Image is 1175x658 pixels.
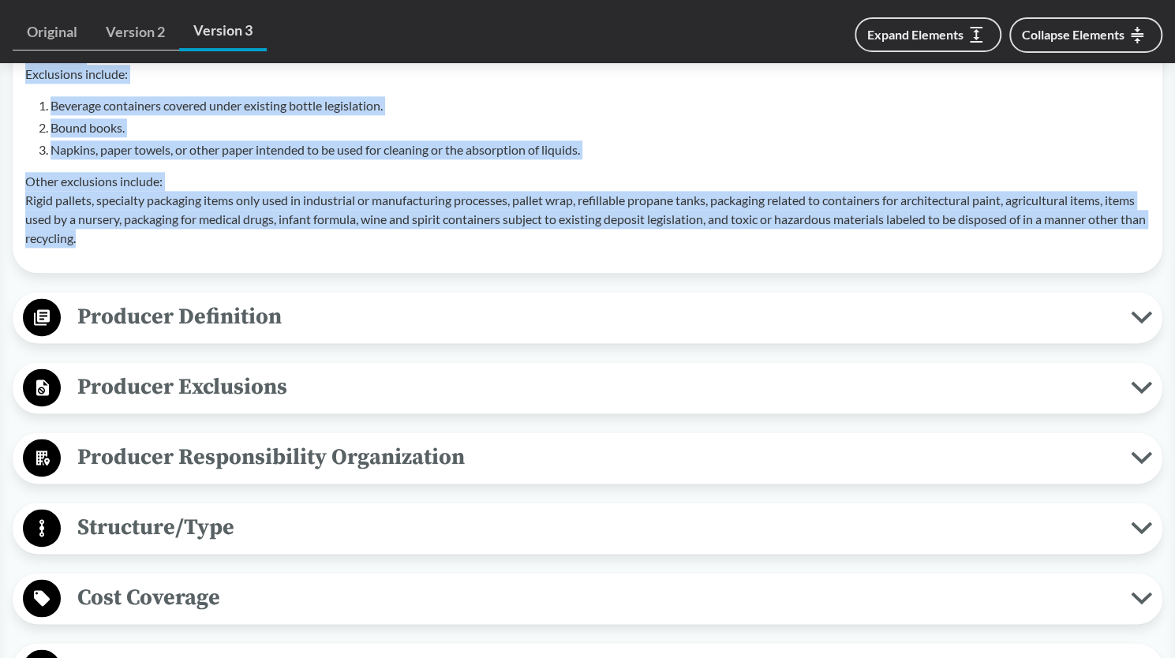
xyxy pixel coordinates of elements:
span: Producer Definition [61,299,1131,335]
li: Bound books. [51,118,1150,137]
a: Original [13,14,92,50]
button: Expand Elements [855,17,1001,52]
p: Exclusions include: [25,65,1150,84]
span: Producer Responsibility Organization [61,439,1131,475]
a: Version 3 [179,13,267,51]
button: Producer Definition [18,297,1157,338]
li: Napkins, paper towels, or other paper intended to be used for cleaning or the absorption of liquids. [51,140,1150,159]
button: Producer Exclusions [18,368,1157,408]
p: Other exclusions include: Rigid pallets, specialty packaging items only used in industrial or man... [25,172,1150,248]
a: Version 2 [92,14,179,50]
span: Structure/Type [61,510,1131,545]
button: Structure/Type [18,508,1157,548]
span: Cost Coverage [61,580,1131,615]
button: Cost Coverage [18,578,1157,619]
button: Collapse Elements [1009,17,1162,53]
span: Producer Exclusions [61,369,1131,405]
button: Producer Responsibility Organization [18,438,1157,478]
li: Beverage containers covered under existing bottle legislation. [51,96,1150,115]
